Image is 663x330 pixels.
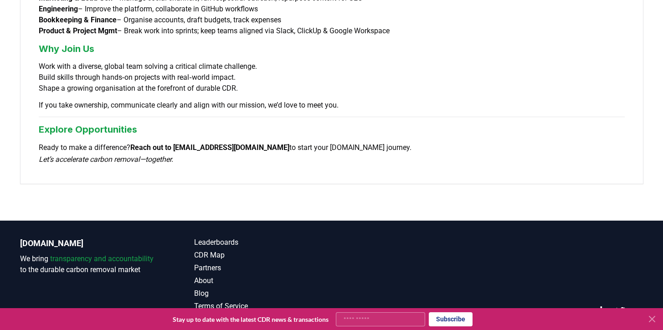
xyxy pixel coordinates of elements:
[194,263,332,273] a: Partners
[39,155,173,164] em: Let’s accelerate carbon removal—together.
[194,237,332,248] a: Leaderboards
[39,61,625,72] li: Work with a diverse, global team solving a critical climate challenge.
[39,26,117,35] strong: Product & Project Mgmt
[39,42,625,56] h3: Why Join Us
[39,123,625,136] h3: Explore Opportunities
[194,301,332,312] a: Terms of Service
[194,288,332,299] a: Blog
[130,143,289,152] strong: Reach out to [EMAIL_ADDRESS][DOMAIN_NAME]
[20,237,158,250] p: [DOMAIN_NAME]
[39,26,625,36] li: – Break work into sprints; keep teams aligned via Slack, ClickUp & Google Workspace
[39,4,625,15] li: – Improve the platform, collaborate in GitHub workflows
[39,15,625,26] li: – Organise accounts, draft budgets, track expenses
[39,142,625,165] p: Ready to make a difference? to start your [DOMAIN_NAME] journey.
[39,72,625,83] li: Build skills through hands‑on projects with real‑world impact.
[194,275,332,286] a: About
[20,253,158,275] p: We bring to the durable carbon removal market
[600,306,609,315] a: LinkedIn
[50,254,154,263] span: transparency and accountability
[39,5,78,13] strong: Engineering
[616,306,625,315] a: Twitter
[194,250,332,261] a: CDR Map
[39,83,625,94] li: Shape a growing organisation at the forefront of durable CDR.
[39,99,625,111] p: If you take ownership, communicate clearly and align with our mission, we’d love to meet you.
[39,15,117,24] strong: Bookkeeping & Finance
